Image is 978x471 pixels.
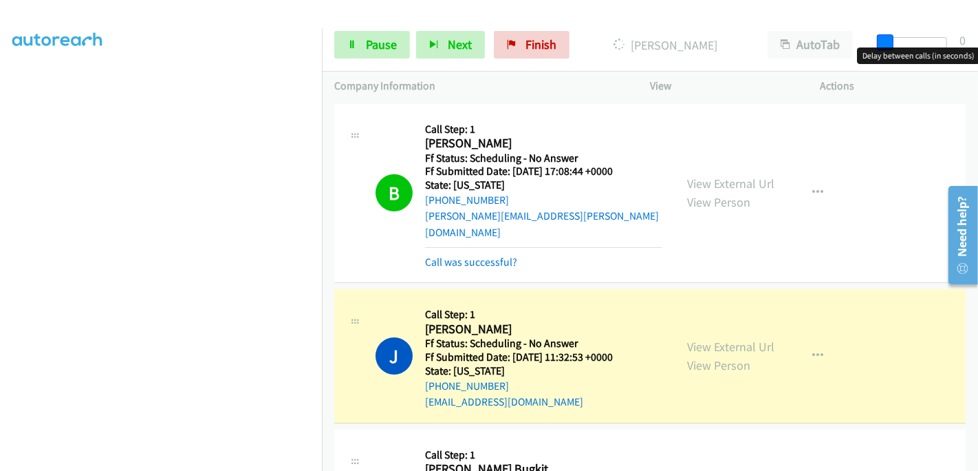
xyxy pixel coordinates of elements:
[425,322,630,337] h2: [PERSON_NAME]
[425,255,517,269] a: Call was successful?
[650,78,796,94] p: View
[687,339,774,355] a: View External Url
[334,78,625,94] p: Company Information
[588,36,743,54] p: [PERSON_NAME]
[425,350,630,364] h5: Ff Submitted Date: [DATE] 11:32:53 +0000
[425,337,630,350] h5: Ff Status: Scheduling - No Answer
[687,176,774,191] a: View External Url
[425,193,509,207] a: [PHONE_NUMBER]
[448,36,472,52] span: Next
[768,31,853,59] button: AutoTab
[366,36,397,52] span: Pause
[425,136,630,151] h2: [PERSON_NAME]
[425,448,630,462] h5: Call Step: 1
[687,194,750,210] a: View Person
[959,31,966,50] div: 0
[425,209,659,239] a: [PERSON_NAME][EMAIL_ADDRESS][PERSON_NAME][DOMAIN_NAME]
[376,174,413,211] h1: B
[425,123,662,136] h5: Call Step: 1
[425,165,662,178] h5: Ff Submitted Date: [DATE] 17:08:44 +0000
[425,395,583,408] a: [EMAIL_ADDRESS][DOMAIN_NAME]
[334,31,410,59] a: Pause
[425,178,662,192] h5: State: [US_STATE]
[687,357,750,373] a: View Person
[425,379,509,392] a: [PHONE_NUMBER]
[425,151,662,165] h5: Ff Status: Scheduling - No Answer
[425,364,630,378] h5: State: [US_STATE]
[376,337,413,375] h1: J
[525,36,556,52] span: Finish
[821,78,966,94] p: Actions
[416,31,485,59] button: Next
[494,31,569,59] a: Finish
[939,180,978,290] iframe: Resource Center
[425,308,630,322] h5: Call Step: 1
